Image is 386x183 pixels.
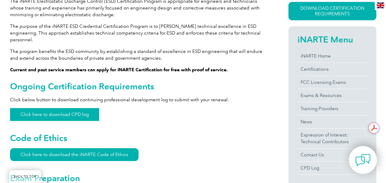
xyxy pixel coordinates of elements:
[10,23,266,43] p: The purpose of the iNARTE ESD Credential Certification Program is to [PERSON_NAME] technical exce...
[10,133,266,143] h2: Code of Ethics
[298,76,367,89] a: FCC Licensing Exams
[298,102,367,115] a: Training Providers
[10,173,266,183] h2: Exam Preparation
[298,89,367,102] a: Exams & Resources
[298,63,367,76] a: Certifications
[10,148,139,161] a: Click here to download the iNARTE Code of Ethics
[377,2,384,8] img: en
[298,115,367,128] a: News
[9,170,41,183] a: BACK TO TOP
[10,67,228,73] strong: Current and past service members can apply for iNARTE Certification for free with proof of service.
[298,129,367,148] a: Expression of Interest:Technical Contributors
[298,162,367,174] a: CPD Log
[10,96,266,103] p: Click below button to download continuing professional development log to submit with your renewal.
[298,35,367,44] h2: iNARTE Menu
[10,81,266,91] h2: Ongoing Certification Requirements
[10,48,266,62] p: The program benefits the ESD community by establishing a standard of excellence in ESD engineerin...
[10,108,99,121] a: Click here to download CPD log
[298,50,367,62] a: iNARTE Home
[298,148,367,161] a: Contact Us
[288,2,376,20] a: Download Certification Requirements
[355,152,370,168] img: contact-chat.png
